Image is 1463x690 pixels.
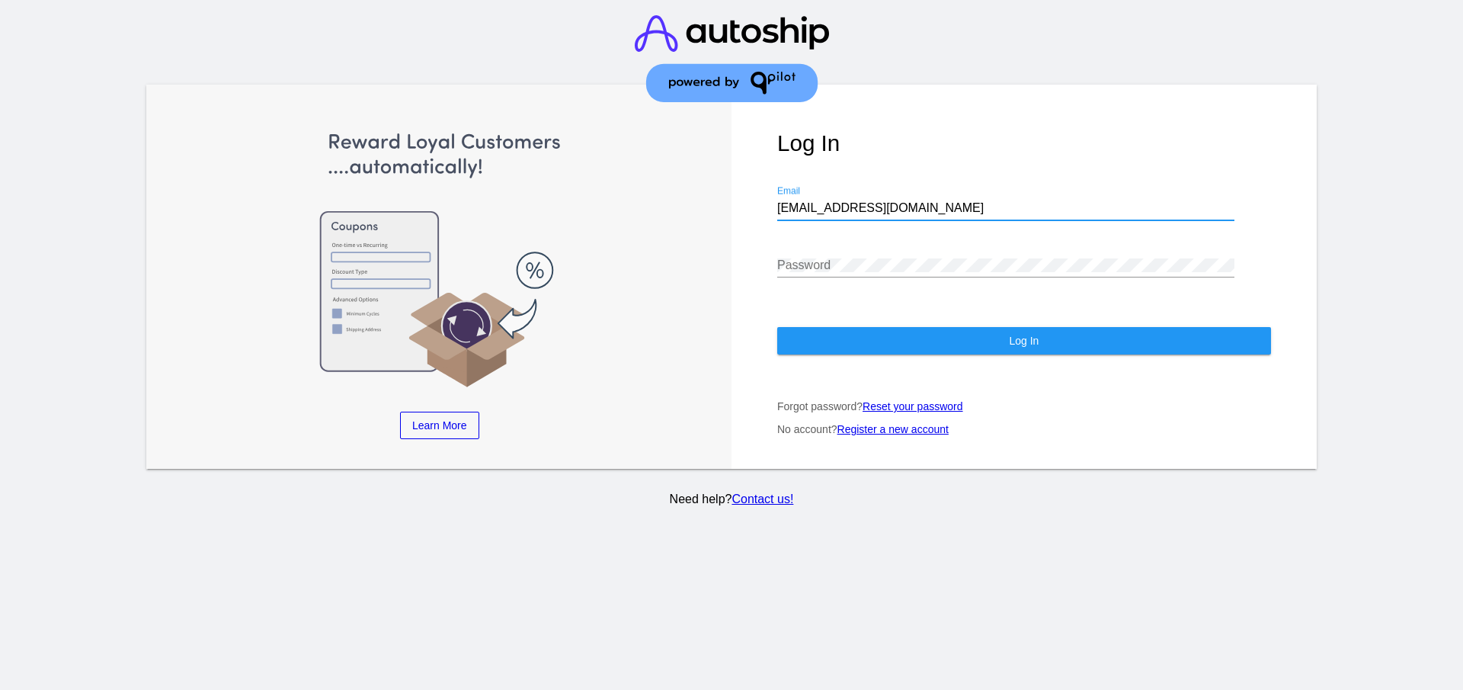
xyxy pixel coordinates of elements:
a: Learn More [400,412,479,439]
p: No account? [777,423,1271,435]
input: Email [777,201,1234,215]
p: Forgot password? [777,400,1271,412]
h1: Log In [777,130,1271,156]
a: Reset your password [863,400,963,412]
a: Register a new account [837,423,949,435]
img: Apply Coupons Automatically to Scheduled Orders with QPilot [193,130,687,389]
p: Need help? [144,493,1320,506]
a: Contact us! [731,493,793,505]
button: Log In [777,327,1271,355]
span: Log In [1009,335,1039,347]
span: Learn More [412,419,467,432]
